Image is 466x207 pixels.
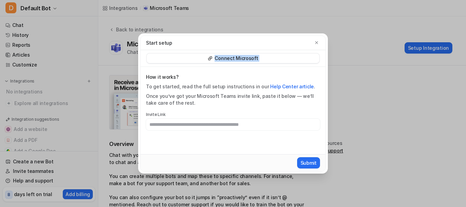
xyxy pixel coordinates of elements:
[146,74,320,80] p: How it works?
[270,84,314,89] a: Help Center article
[146,112,320,117] label: Invite Link
[146,83,320,90] div: To get started, read the full setup instructions in our .
[215,55,258,62] p: Connect Microsoft
[146,93,320,106] div: Once you’ve got your Microsoft Teams invite link, paste it below — we’ll take care of the rest.
[297,157,320,168] button: Submit
[146,39,172,46] p: Start setup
